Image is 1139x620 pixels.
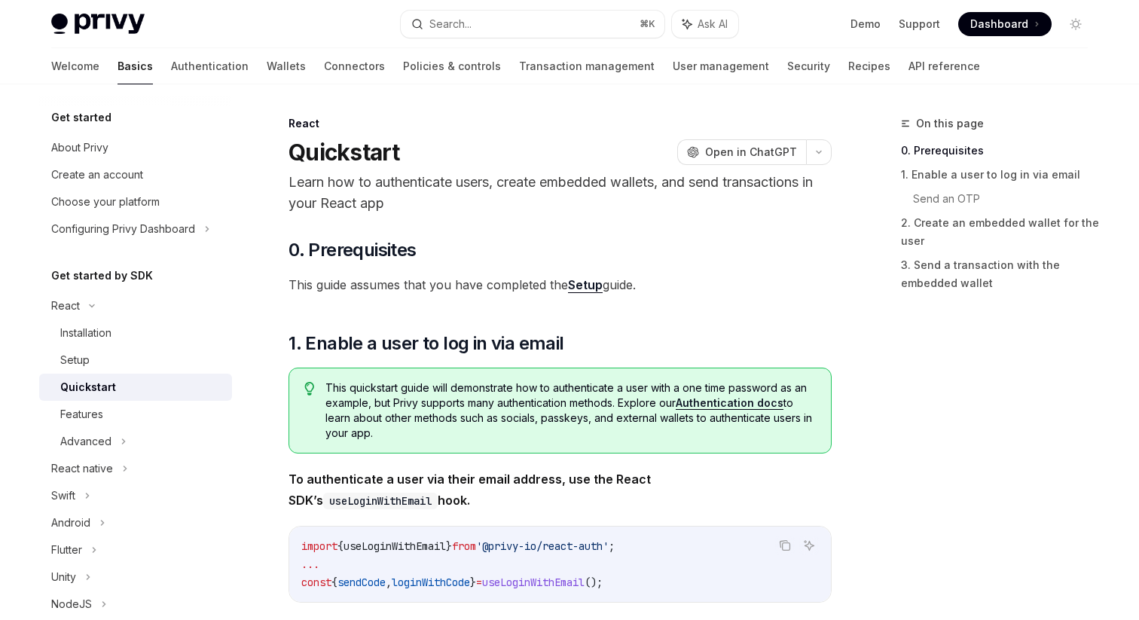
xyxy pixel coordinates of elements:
div: Flutter [51,541,82,559]
a: Authentication [171,48,249,84]
span: ... [301,557,319,571]
span: } [470,576,476,589]
a: Welcome [51,48,99,84]
div: Search... [429,15,472,33]
a: Quickstart [39,374,232,401]
code: useLoginWithEmail [323,493,438,509]
a: About Privy [39,134,232,161]
span: 0. Prerequisites [289,238,416,262]
button: Ask AI [799,536,819,555]
h5: Get started by SDK [51,267,153,285]
span: On this page [916,115,984,133]
a: Features [39,401,232,428]
div: Unity [51,568,76,586]
span: '@privy-io/react-auth' [476,539,609,553]
span: Ask AI [698,17,728,32]
span: { [337,539,344,553]
span: Dashboard [970,17,1028,32]
span: This guide assumes that you have completed the guide. [289,274,832,295]
button: Search...⌘K [401,11,664,38]
svg: Tip [304,382,315,396]
div: React [289,116,832,131]
span: ; [609,539,615,553]
span: useLoginWithEmail [344,539,446,553]
a: Dashboard [958,12,1052,36]
span: import [301,539,337,553]
a: Setup [568,277,603,293]
img: light logo [51,14,145,35]
span: (); [585,576,603,589]
span: const [301,576,331,589]
strong: To authenticate a user via their email address, use the React SDK’s hook. [289,472,651,508]
a: Setup [39,347,232,374]
div: NodeJS [51,595,92,613]
h5: Get started [51,108,111,127]
div: Android [51,514,90,532]
div: Swift [51,487,75,505]
a: 2. Create an embedded wallet for the user [901,211,1100,253]
h1: Quickstart [289,139,400,166]
button: Ask AI [672,11,738,38]
span: } [446,539,452,553]
a: Wallets [267,48,306,84]
span: 1. Enable a user to log in via email [289,331,563,356]
div: Choose your platform [51,193,160,211]
span: , [386,576,392,589]
a: Recipes [848,48,890,84]
a: 3. Send a transaction with the embedded wallet [901,253,1100,295]
span: sendCode [337,576,386,589]
div: Create an account [51,166,143,184]
div: React native [51,460,113,478]
a: 0. Prerequisites [901,139,1100,163]
p: Learn how to authenticate users, create embedded wallets, and send transactions in your React app [289,172,832,214]
a: Connectors [324,48,385,84]
a: Policies & controls [403,48,501,84]
span: { [331,576,337,589]
span: This quickstart guide will demonstrate how to authenticate a user with a one time password as an ... [325,380,816,441]
span: from [452,539,476,553]
div: Installation [60,324,111,342]
div: Quickstart [60,378,116,396]
div: React [51,297,80,315]
div: About Privy [51,139,108,157]
a: Security [787,48,830,84]
div: Advanced [60,432,111,450]
a: Transaction management [519,48,655,84]
span: = [476,576,482,589]
span: Open in ChatGPT [705,145,797,160]
a: Basics [118,48,153,84]
a: Create an account [39,161,232,188]
span: loginWithCode [392,576,470,589]
span: ⌘ K [640,18,655,30]
div: Features [60,405,103,423]
button: Copy the contents from the code block [775,536,795,555]
button: Toggle dark mode [1064,12,1088,36]
div: Configuring Privy Dashboard [51,220,195,238]
a: Send an OTP [913,187,1100,211]
a: API reference [908,48,980,84]
a: User management [673,48,769,84]
a: 1. Enable a user to log in via email [901,163,1100,187]
a: Choose your platform [39,188,232,215]
a: Authentication docs [676,396,783,410]
a: Installation [39,319,232,347]
div: Setup [60,351,90,369]
button: Open in ChatGPT [677,139,806,165]
a: Demo [850,17,881,32]
span: useLoginWithEmail [482,576,585,589]
a: Support [899,17,940,32]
